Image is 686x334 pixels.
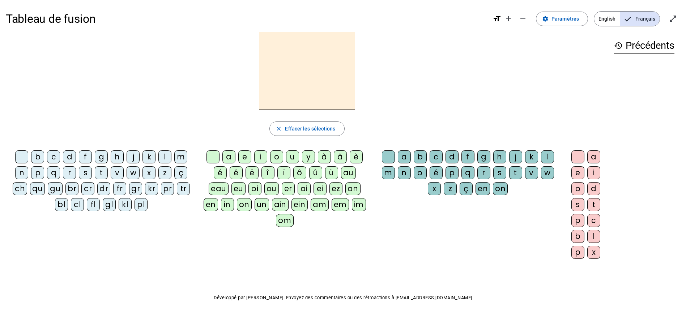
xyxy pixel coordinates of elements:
[542,16,549,22] mat-icon: settings
[398,166,411,179] div: n
[594,11,660,26] mat-button-toggle-group: Language selection
[158,150,171,163] div: l
[311,198,329,211] div: am
[113,182,126,195] div: fr
[47,166,60,179] div: q
[95,150,108,163] div: g
[161,182,174,195] div: pr
[127,150,140,163] div: j
[71,198,84,211] div: cl
[142,150,155,163] div: k
[493,182,508,195] div: on
[48,182,63,195] div: gu
[261,166,274,179] div: î
[382,166,395,179] div: m
[666,12,680,26] button: Entrer en plein écran
[493,14,501,23] mat-icon: format_size
[587,214,600,227] div: c
[79,166,92,179] div: s
[6,7,487,30] h1: Tableau de fusion
[31,150,44,163] div: b
[65,182,78,195] div: br
[142,166,155,179] div: x
[270,150,283,163] div: o
[525,166,538,179] div: v
[286,150,299,163] div: u
[209,182,229,195] div: eau
[587,182,600,195] div: d
[255,198,269,211] div: un
[291,198,308,211] div: ein
[669,14,677,23] mat-icon: open_in_full
[541,150,554,163] div: l
[551,14,579,23] span: Paramètres
[111,166,124,179] div: v
[461,166,474,179] div: q
[238,150,251,163] div: e
[111,150,124,163] div: h
[276,125,282,132] mat-icon: close
[13,182,27,195] div: ch
[525,150,538,163] div: k
[63,150,76,163] div: d
[214,166,227,179] div: é
[477,150,490,163] div: g
[79,150,92,163] div: f
[30,182,45,195] div: qu
[276,214,294,227] div: om
[509,166,522,179] div: t
[81,182,94,195] div: cr
[509,150,522,163] div: j
[254,150,267,163] div: i
[587,166,600,179] div: i
[571,182,584,195] div: o
[129,182,142,195] div: gr
[332,198,349,211] div: em
[477,166,490,179] div: r
[298,182,311,195] div: ai
[145,182,158,195] div: kr
[587,246,600,259] div: x
[314,182,327,195] div: ei
[222,150,235,163] div: a
[103,198,116,211] div: gl
[264,182,279,195] div: ou
[95,166,108,179] div: t
[31,166,44,179] div: p
[177,182,190,195] div: tr
[269,121,344,136] button: Effacer les sélections
[587,198,600,211] div: t
[594,12,620,26] span: English
[325,166,338,179] div: ü
[282,182,295,195] div: er
[571,230,584,243] div: b
[493,150,506,163] div: h
[620,12,660,26] span: Français
[302,150,315,163] div: y
[135,198,148,211] div: pl
[571,246,584,259] div: p
[237,198,252,211] div: on
[501,12,516,26] button: Augmenter la taille de la police
[334,150,347,163] div: â
[519,14,527,23] mat-icon: remove
[272,198,289,211] div: ain
[277,166,290,179] div: ï
[587,150,600,163] div: a
[97,182,110,195] div: dr
[246,166,259,179] div: ë
[127,166,140,179] div: w
[119,198,132,211] div: kl
[230,166,243,179] div: ê
[461,150,474,163] div: f
[571,166,584,179] div: e
[460,182,473,195] div: ç
[345,182,361,195] div: an
[174,166,187,179] div: ç
[285,124,335,133] span: Effacer les sélections
[329,182,342,195] div: ez
[204,198,218,211] div: en
[158,166,171,179] div: z
[587,230,600,243] div: l
[63,166,76,179] div: r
